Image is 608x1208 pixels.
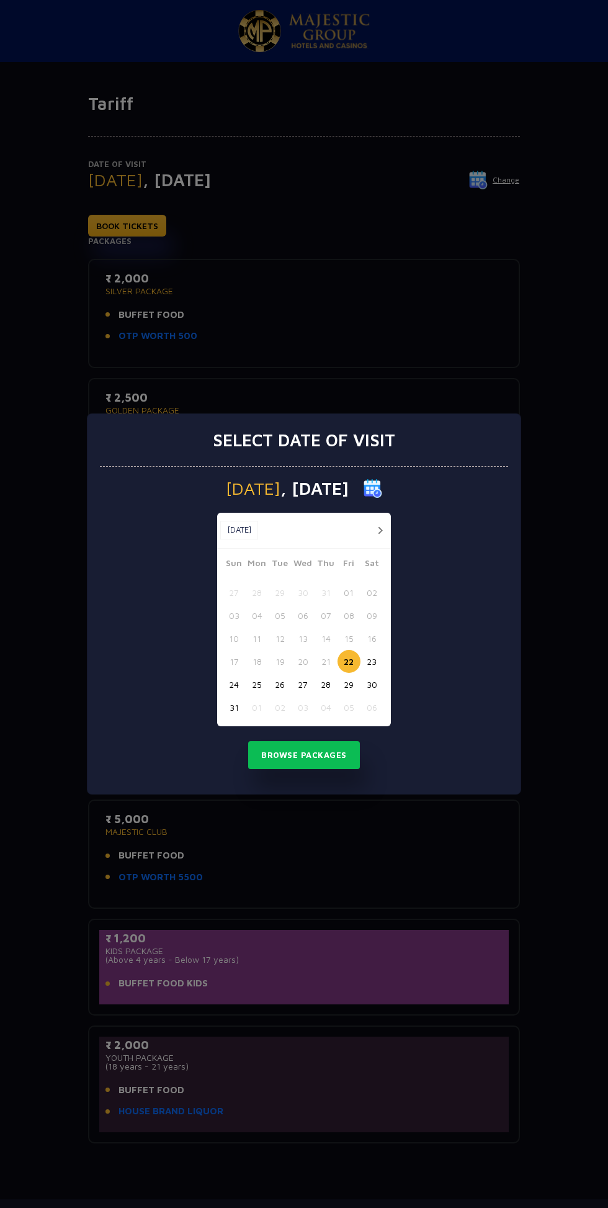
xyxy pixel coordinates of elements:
[315,627,338,650] button: 14
[246,627,269,650] button: 11
[280,480,349,497] span: , [DATE]
[213,430,395,451] h3: Select date of visit
[223,627,246,650] button: 10
[220,521,258,539] button: [DATE]
[360,650,383,673] button: 23
[360,673,383,696] button: 30
[360,556,383,574] span: Sat
[315,581,338,604] button: 31
[292,581,315,604] button: 30
[246,673,269,696] button: 25
[338,627,360,650] button: 15
[360,604,383,627] button: 09
[223,650,246,673] button: 17
[292,696,315,719] button: 03
[246,604,269,627] button: 04
[269,673,292,696] button: 26
[269,581,292,604] button: 29
[269,650,292,673] button: 19
[292,604,315,627] button: 06
[315,673,338,696] button: 28
[315,696,338,719] button: 04
[223,556,246,574] span: Sun
[292,650,315,673] button: 20
[246,696,269,719] button: 01
[292,627,315,650] button: 13
[223,673,246,696] button: 24
[269,556,292,574] span: Tue
[315,556,338,574] span: Thu
[246,556,269,574] span: Mon
[269,604,292,627] button: 05
[360,696,383,719] button: 06
[360,627,383,650] button: 16
[338,650,360,673] button: 22
[269,627,292,650] button: 12
[338,673,360,696] button: 29
[360,581,383,604] button: 02
[246,581,269,604] button: 28
[364,479,382,498] img: calender icon
[315,650,338,673] button: 21
[338,556,360,574] span: Fri
[223,604,246,627] button: 03
[338,696,360,719] button: 05
[223,696,246,719] button: 31
[292,673,315,696] button: 27
[223,581,246,604] button: 27
[246,650,269,673] button: 18
[338,581,360,604] button: 01
[338,604,360,627] button: 08
[292,556,315,574] span: Wed
[315,604,338,627] button: 07
[226,480,280,497] span: [DATE]
[248,741,360,770] button: Browse Packages
[269,696,292,719] button: 02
